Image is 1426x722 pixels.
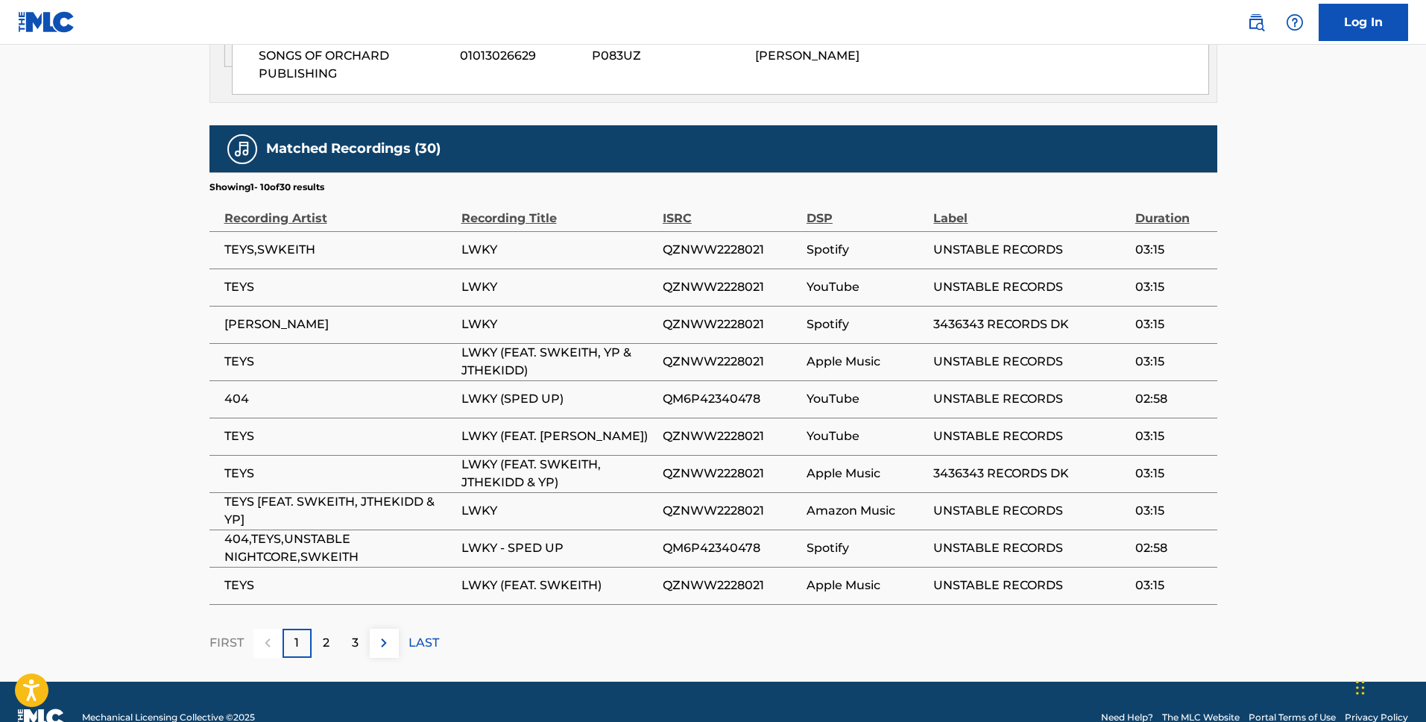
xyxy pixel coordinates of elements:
[933,353,1127,371] span: UNSTABLE RECORDS
[663,194,799,227] div: ISRC
[1286,13,1304,31] img: help
[807,316,927,333] span: Spotify
[663,539,799,557] span: QM6P42340478
[224,353,454,371] span: TEYS
[807,278,927,296] span: YouTube
[224,427,454,445] span: TEYS
[209,180,324,194] p: Showing 1 - 10 of 30 results
[461,502,655,520] span: LWKY
[807,427,927,445] span: YouTube
[233,140,251,158] img: Matched Recordings
[352,634,359,652] p: 3
[807,502,927,520] span: Amazon Music
[224,465,454,483] span: TEYS
[807,353,927,371] span: Apple Music
[1351,650,1426,722] iframe: Chat Widget
[1135,316,1210,333] span: 03:15
[663,278,799,296] span: QZNWW2228021
[408,634,439,652] p: LAST
[663,316,799,333] span: QZNWW2228021
[1135,539,1210,557] span: 02:58
[933,465,1127,483] span: 3436343 RECORDS DK
[1135,465,1210,483] span: 03:15
[1241,7,1271,37] a: Public Search
[1135,390,1210,408] span: 02:58
[224,530,454,566] span: 404,TEYS,UNSTABLE NIGHTCORE,SWKEITH
[933,390,1127,408] span: UNSTABLE RECORDS
[461,456,655,492] span: LWKY (FEAT. SWKEITH, JTHEKIDD & YP)
[933,539,1127,557] span: UNSTABLE RECORDS
[294,634,299,652] p: 1
[1247,13,1265,31] img: search
[807,390,927,408] span: YouTube
[224,577,454,594] span: TEYS
[933,502,1127,520] span: UNSTABLE RECORDS
[663,577,799,594] span: QZNWW2228021
[224,194,454,227] div: Recording Artist
[933,278,1127,296] span: UNSTABLE RECORDS
[933,427,1127,445] span: UNSTABLE RECORDS
[807,241,927,259] span: Spotify
[933,577,1127,594] span: UNSTABLE RECORDS
[224,493,454,529] span: TEYS [FEAT. SWKEITH, JTHEKIDD & YP]
[461,390,655,408] span: LWKY (SPED UP)
[933,316,1127,333] span: 3436343 RECORDS DK
[1135,353,1210,371] span: 03:15
[933,194,1127,227] div: Label
[1135,577,1210,594] span: 03:15
[663,241,799,259] span: QZNWW2228021
[224,316,454,333] span: [PERSON_NAME]
[663,390,799,408] span: QM6P42340478
[807,194,927,227] div: DSP
[18,11,75,33] img: MLC Logo
[1135,278,1210,296] span: 03:15
[461,278,655,296] span: LWKY
[461,344,655,380] span: LWKY (FEAT. SWKEITH, YP & JTHEKIDD)
[461,316,655,333] span: LWKY
[1280,7,1310,37] div: Help
[266,140,441,157] h5: Matched Recordings (30)
[807,577,927,594] span: Apple Music
[209,634,244,652] p: FIRST
[224,241,454,259] span: TEYS,SWKEITH
[807,465,927,483] span: Apple Music
[663,427,799,445] span: QZNWW2228021
[1135,427,1210,445] span: 03:15
[663,502,799,520] span: QZNWW2228021
[755,48,859,63] span: [PERSON_NAME]
[1319,4,1408,41] a: Log In
[1135,502,1210,520] span: 03:15
[375,634,393,652] img: right
[461,427,655,445] span: LWKY (FEAT. [PERSON_NAME])
[461,539,655,557] span: LWKY - SPED UP
[1135,194,1210,227] div: Duration
[1135,241,1210,259] span: 03:15
[259,47,449,83] span: SONGS OF ORCHARD PUBLISHING
[933,241,1127,259] span: UNSTABLE RECORDS
[663,353,799,371] span: QZNWW2228021
[323,634,329,652] p: 2
[461,241,655,259] span: LWKY
[1356,665,1365,710] div: Drag
[461,194,655,227] div: Recording Title
[663,465,799,483] span: QZNWW2228021
[592,47,744,65] span: P083UZ
[461,577,655,594] span: LWKY (FEAT. SWKEITH)
[224,278,454,296] span: TEYS
[807,539,927,557] span: Spotify
[224,390,454,408] span: 404
[460,47,581,65] span: 01013026629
